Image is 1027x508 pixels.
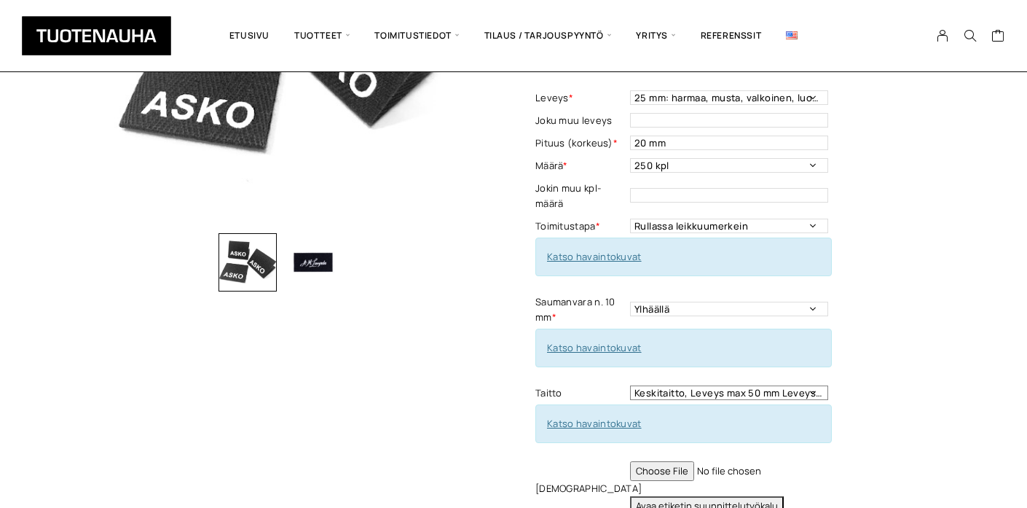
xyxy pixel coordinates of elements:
[547,250,642,263] a: Katso havaintokuvat
[535,219,626,234] label: Toimitustapa
[535,113,626,128] label: Joku muu leveys
[535,90,626,106] label: Leveys
[547,417,642,430] a: Katso havaintokuvat
[362,11,471,60] span: Toimitustiedot
[284,233,342,292] img: Luomupuuvilla -etiketti 2
[623,11,688,60] span: Yritys
[535,136,626,151] label: Pituus (korkeus)
[688,11,774,60] a: Referenssit
[547,341,642,354] a: Katso havaintokuvat
[535,386,626,401] label: Taitto
[282,11,362,60] span: Tuotteet
[535,481,626,496] label: [DEMOGRAPHIC_DATA]
[786,31,798,39] img: English
[472,11,624,60] span: Tilaus / Tarjouspyyntö
[956,29,984,42] button: Search
[991,28,1005,46] a: Cart
[929,29,957,42] a: My Account
[22,16,171,55] img: Tuotenauha Oy
[535,294,626,325] label: Saumanvara n. 10 mm
[535,181,626,211] label: Jokin muu kpl-määrä
[535,158,626,173] label: Määrä
[217,11,282,60] a: Etusivu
